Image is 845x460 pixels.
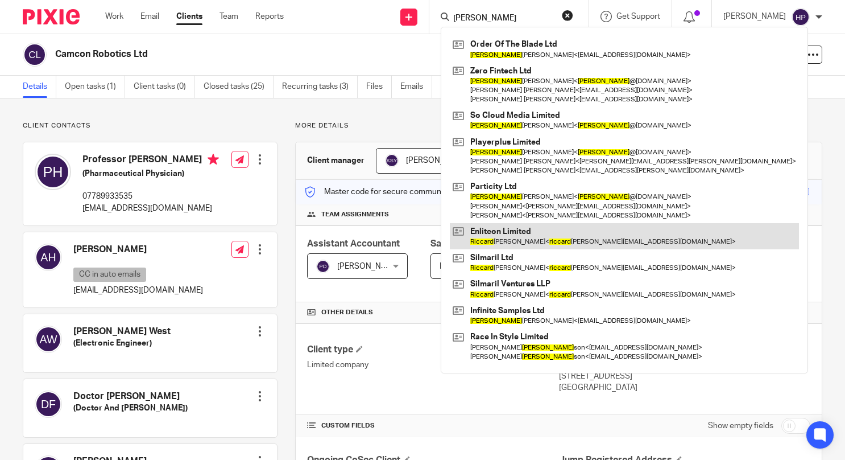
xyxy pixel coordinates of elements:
h3: Client manager [307,155,364,166]
a: Recurring tasks (3) [282,76,358,98]
label: Show empty fields [708,420,773,432]
a: Work [105,11,123,22]
h4: CUSTOM FIELDS [307,421,558,430]
p: Limited company [307,359,558,371]
button: Clear [562,10,573,21]
p: [PERSON_NAME] [723,11,786,22]
p: Master code for secure communications and files [304,186,500,198]
input: Search [452,14,554,24]
span: Get Support [616,13,660,20]
a: Email [140,11,159,22]
h4: [PERSON_NAME] West [73,326,171,338]
span: Team assignments [321,210,389,219]
a: Details [23,76,56,98]
h4: Client type [307,344,558,356]
p: Client contacts [23,121,277,130]
p: CC in auto emails [73,268,146,282]
img: svg%3E [35,154,71,190]
a: Files [366,76,392,98]
a: Emails [400,76,432,98]
p: [STREET_ADDRESS] [559,371,810,382]
span: Not selected [440,262,486,270]
span: Assistant Accountant [307,239,400,248]
h4: Doctor [PERSON_NAME] [73,391,188,402]
i: Primary [208,154,219,165]
h2: Camcon Robotics Ltd [55,48,545,60]
a: Closed tasks (25) [204,76,274,98]
img: svg%3E [35,391,62,418]
span: [PERSON_NAME] [406,157,469,165]
a: Open tasks (1) [65,76,125,98]
span: Other details [321,308,373,317]
p: [EMAIL_ADDRESS][DOMAIN_NAME] [73,285,203,296]
h5: (Pharmaceutical Physician) [82,168,219,179]
img: svg%3E [23,43,47,67]
p: 07789933535 [82,191,219,202]
img: svg%3E [792,8,810,26]
a: Team [219,11,238,22]
p: [GEOGRAPHIC_DATA] [559,382,810,393]
img: svg%3E [35,326,62,353]
img: svg%3E [385,154,399,167]
h4: Professor [PERSON_NAME] [82,154,219,168]
h5: (Doctor And [PERSON_NAME]) [73,402,188,414]
p: [EMAIL_ADDRESS][DOMAIN_NAME] [82,203,219,214]
a: Reports [255,11,284,22]
img: svg%3E [35,244,62,271]
span: Sales Person [430,239,487,248]
p: More details [295,121,822,130]
img: Pixie [23,9,80,24]
a: Client tasks (0) [134,76,195,98]
h4: [PERSON_NAME] [73,244,203,256]
img: svg%3E [316,260,330,273]
span: [PERSON_NAME] [337,262,400,270]
h5: (Electronic Engineer) [73,338,171,349]
a: Clients [176,11,202,22]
